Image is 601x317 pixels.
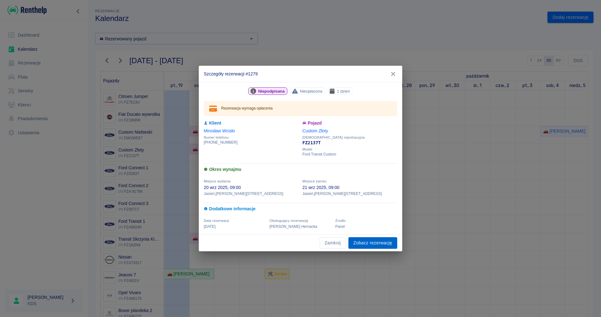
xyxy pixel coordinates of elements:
[204,128,235,133] a: Mirosław Wcisło
[335,224,397,229] p: Panel
[302,147,397,151] span: Model
[199,66,402,82] h2: Szczegóły rezerwacji #1279
[302,135,397,140] span: [DEMOGRAPHIC_DATA] rejestracyjna
[302,179,326,183] span: Miejsce zwrotu
[204,135,299,140] span: Numer telefonu
[204,224,266,229] p: [DATE]
[302,120,397,126] h6: Pojazd
[256,88,287,95] span: Niepodpisana
[320,237,346,249] button: Zamknij
[204,219,229,222] span: Data rezerwacji
[302,191,397,197] p: Jasień , [PERSON_NAME][STREET_ADDRESS]
[348,237,397,249] a: Zobacz rezerwację
[270,219,308,222] span: Obsługujący rezerwację
[335,219,346,222] span: Żrodło
[297,88,325,95] span: Nieopłacona
[270,224,331,229] p: [PERSON_NAME] Hernacka
[204,166,397,173] h6: Okres wynajmu
[204,184,299,191] p: 20 wrz 2025, 09:00
[204,191,299,197] p: Jasień , [PERSON_NAME][STREET_ADDRESS]
[204,179,231,183] span: Miejsce wydania
[204,206,397,212] h6: Dodatkowe informacje
[334,88,352,95] span: 1 dzień
[302,184,397,191] p: 21 wrz 2025, 09:00
[302,140,397,146] p: FZ2137T
[204,120,299,126] h6: Klient
[302,128,328,133] a: Custom Złoty
[204,140,299,145] p: [PHONE_NUMBER]
[302,151,397,157] p: Ford Transit Custom
[221,103,273,114] div: Rezerwacja wymaga opłacenia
